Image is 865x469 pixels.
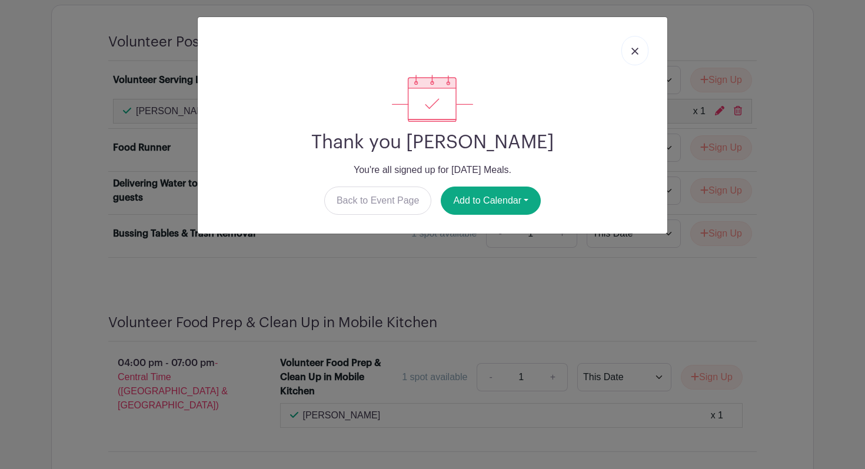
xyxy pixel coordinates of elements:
img: signup_complete-c468d5dda3e2740ee63a24cb0ba0d3ce5d8a4ecd24259e683200fb1569d990c8.svg [392,75,473,122]
button: Add to Calendar [441,187,541,215]
img: close_button-5f87c8562297e5c2d7936805f587ecaba9071eb48480494691a3f1689db116b3.svg [631,48,638,55]
h2: Thank you [PERSON_NAME] [207,131,658,154]
p: You're all signed up for [DATE] Meals. [207,163,658,177]
a: Back to Event Page [324,187,432,215]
